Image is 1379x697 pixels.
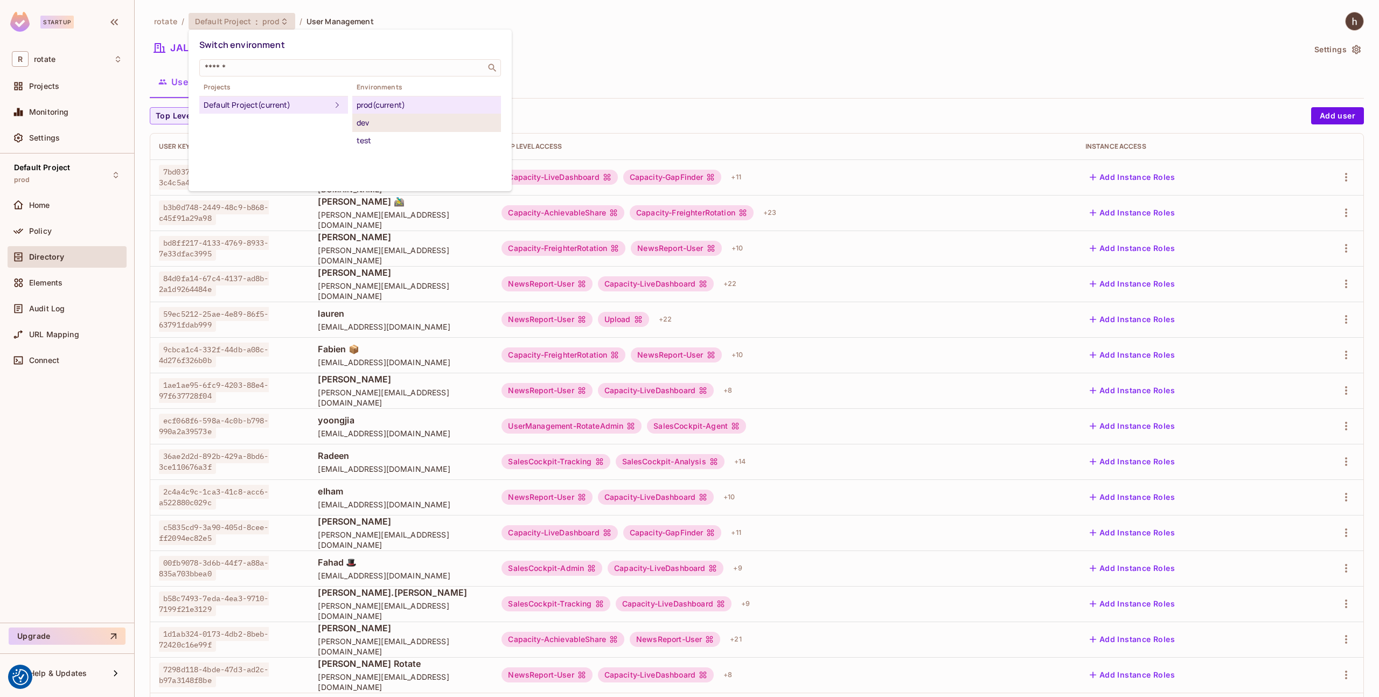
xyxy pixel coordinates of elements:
[357,99,497,111] div: prod (current)
[204,99,331,111] div: Default Project (current)
[199,83,348,92] span: Projects
[357,116,497,129] div: dev
[12,669,29,685] img: Revisit consent button
[199,39,285,51] span: Switch environment
[12,669,29,685] button: Consent Preferences
[352,83,501,92] span: Environments
[357,134,497,147] div: test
